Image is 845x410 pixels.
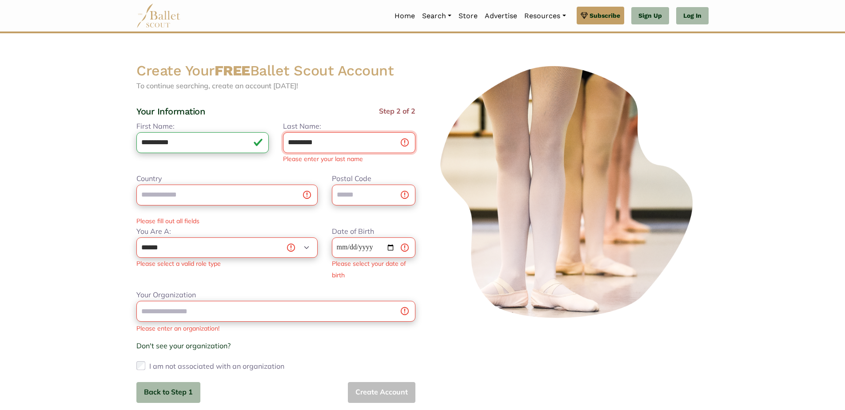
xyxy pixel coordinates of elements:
h4: Your Information [136,106,205,117]
img: ballerinas [430,62,709,323]
img: gem.svg [581,11,588,20]
a: Subscribe [577,7,624,24]
a: Don't see your organization? [136,341,231,350]
a: Advertise [481,7,521,25]
label: Date of Birth [332,226,374,237]
label: Last Name: [283,121,321,132]
label: Postal Code [332,173,371,185]
label: First Name: [136,121,175,132]
div: Please select your date of birth [332,260,406,279]
a: Search [419,7,455,25]
label: You Are A: [136,226,171,237]
span: Subscribe [590,11,620,20]
a: Resources [521,7,569,25]
span: To continue searching, create an account [DATE]! [136,81,298,90]
div: Please enter an organization! [136,323,415,333]
a: Sign Up [631,7,669,25]
h2: Create Your Ballet Scout Account [136,62,415,80]
span: Step 2 of 2 [379,106,415,121]
label: Country [136,173,162,185]
label: Your Organization [136,289,196,301]
div: Please fill out all fields [129,216,422,226]
a: Log In [676,7,709,25]
a: Home [391,7,419,25]
strong: FREE [215,62,250,79]
label: I am not associated with an organization [149,359,284,373]
a: Store [455,7,481,25]
div: Please enter your last name [283,155,363,163]
div: Please select a valid role type [136,260,221,268]
button: Back to Step 1 [136,382,200,403]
